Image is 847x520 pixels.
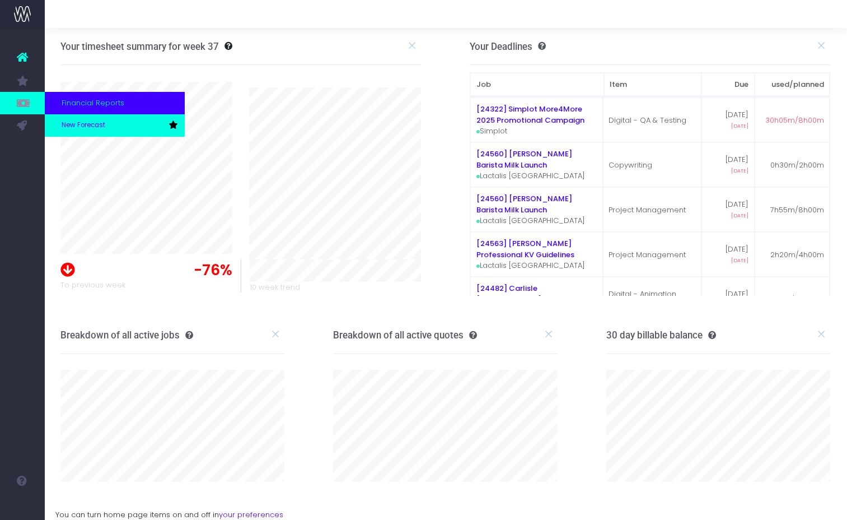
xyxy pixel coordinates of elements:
td: [DATE] [701,187,755,232]
span: 2h20m/4h00m [770,249,824,261]
td: [DATE] [701,142,755,187]
span: [DATE] [731,122,748,130]
span: 10 week trend [250,282,300,293]
th: Job: activate to sort column ascending [470,73,604,96]
span: [DATE] [731,167,748,175]
td: Lactalis [GEOGRAPHIC_DATA] [470,187,603,232]
td: Project Management [603,187,702,232]
span: New Forecast [62,120,105,131]
span: [DATE] [731,212,748,220]
td: Digital - Animation Development [603,277,702,322]
a: [24563] [PERSON_NAME] Professional KV Guidelines [476,238,574,260]
td: Lactalis [GEOGRAPHIC_DATA] [470,142,603,187]
th: Item: activate to sort column ascending [604,73,701,96]
a: [24482] Carlisle [MEDICAL_DATA] [476,283,541,305]
td: Digital - QA & Testing [603,97,702,142]
h3: Breakdown of all active jobs [60,329,193,341]
th: Due: activate to sort column ascending [701,73,755,96]
td: [DATE] [701,97,755,142]
td: [DATE] [701,277,755,322]
a: [24560] [PERSON_NAME] Barista Milk Launch [476,148,572,170]
h3: 30 day billable balance [606,329,716,341]
span: Financial Reports [62,97,124,109]
td: [DATE] [701,232,755,277]
td: Lactalis [GEOGRAPHIC_DATA] [470,232,603,277]
a: [24560] [PERSON_NAME] Barista Milk Launch [476,193,572,215]
a: New Forecast [45,114,185,137]
h3: Breakdown of all active quotes [333,329,477,341]
td: Copywriting [603,142,702,187]
img: images/default_profile_image.png [14,498,31,514]
span: 30h05m/8h00m [765,115,824,126]
span: [DATE] [731,257,748,264]
span: To previous week [60,280,125,291]
h3: Your timesheet summary for week 37 [60,41,219,52]
th: used/planned: activate to sort column ascending [755,73,830,96]
span: 7h55m/8h00m [770,205,824,216]
h3: Your Deadlines [470,41,546,52]
td: Simplot [470,97,603,142]
span: 0h30m/2h00m [770,160,824,171]
span: 0h00m/54h00m [766,294,824,305]
td: Project Management [603,232,702,277]
td: Carlisle Homes [470,277,603,322]
span: -76% [194,259,232,281]
a: your preferences [219,509,283,520]
a: [24322] Simplot More4More 2025 Promotional Campaign [476,104,584,126]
